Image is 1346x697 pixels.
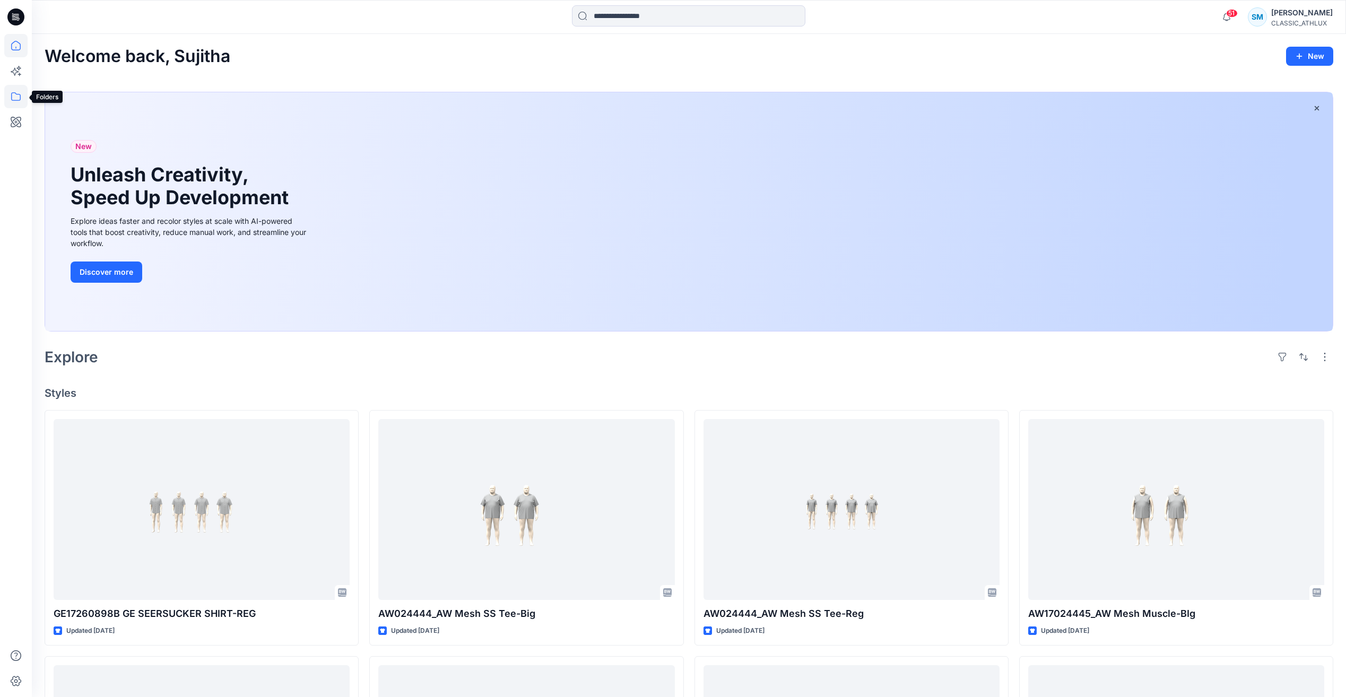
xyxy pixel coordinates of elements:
div: CLASSIC_ATHLUX [1271,19,1333,27]
a: Discover more [71,262,309,283]
button: Discover more [71,262,142,283]
div: SM [1248,7,1267,27]
a: AW024444_AW Mesh SS Tee-Reg [704,419,1000,600]
button: New [1286,47,1333,66]
p: GE17260898B GE SEERSUCKER SHIRT-REG [54,606,350,621]
p: AW17024445_AW Mesh Muscle-BIg [1028,606,1324,621]
a: AW024444_AW Mesh SS Tee-Big [378,419,674,600]
p: AW024444_AW Mesh SS Tee-Big [378,606,674,621]
p: Updated [DATE] [716,625,765,637]
p: Updated [DATE] [391,625,439,637]
p: Updated [DATE] [1041,625,1089,637]
span: New [75,140,92,153]
a: GE17260898B GE SEERSUCKER SHIRT-REG [54,419,350,600]
h2: Welcome back, Sujitha [45,47,230,66]
div: Explore ideas faster and recolor styles at scale with AI-powered tools that boost creativity, red... [71,215,309,249]
div: [PERSON_NAME] [1271,6,1333,19]
p: AW024444_AW Mesh SS Tee-Reg [704,606,1000,621]
h2: Explore [45,348,98,365]
p: Updated [DATE] [66,625,115,637]
h4: Styles [45,387,1333,399]
a: AW17024445_AW Mesh Muscle-BIg [1028,419,1324,600]
span: 51 [1226,9,1238,18]
h1: Unleash Creativity, Speed Up Development [71,163,293,209]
